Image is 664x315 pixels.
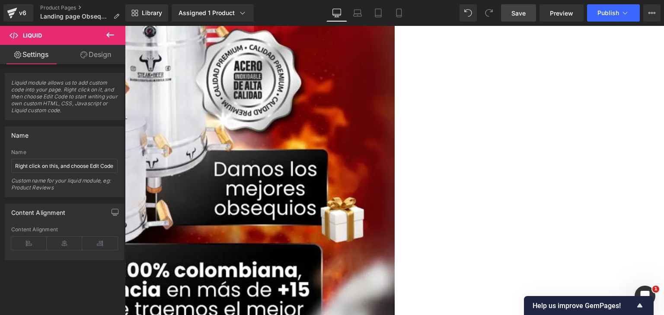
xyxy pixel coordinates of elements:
span: Liquid module allows us to add custom code into your page. Right click on it, and then choose Edi... [11,79,118,120]
a: Preview [539,4,584,22]
button: Undo [460,4,477,22]
span: Help us improve GemPages! [533,302,635,310]
a: Design [64,45,127,64]
div: Assigned 1 Product [179,9,247,17]
button: Publish [587,4,640,22]
a: Tablet [368,4,389,22]
a: Product Pages [40,4,126,11]
span: Save [511,9,526,18]
a: v6 [3,4,33,22]
button: More [643,4,661,22]
a: Desktop [326,4,347,22]
div: Content Alignment [11,204,65,216]
span: Liquid [23,32,42,39]
button: Show survey - Help us improve GemPages! [533,300,645,311]
div: Content Alignment [11,227,118,233]
div: Custom name for your liquid module, eg: Product Reviews [11,177,118,197]
iframe: Intercom live chat [635,286,655,306]
div: v6 [17,7,28,19]
div: Name [11,149,118,155]
a: Mobile [389,4,409,22]
span: Landing page Obsequios [40,13,110,20]
span: Library [142,9,162,17]
span: Publish [597,9,619,16]
span: Preview [550,9,573,18]
div: Name [11,127,29,139]
a: New Library [125,4,168,22]
button: Redo [480,4,498,22]
a: Laptop [347,4,368,22]
span: 1 [652,286,659,293]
